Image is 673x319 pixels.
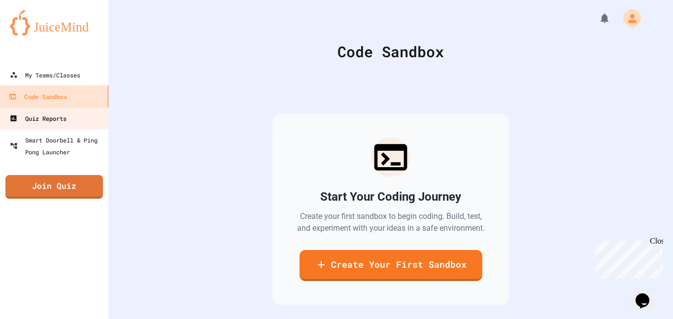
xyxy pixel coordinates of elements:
div: My Teams/Classes [10,69,80,81]
h2: Start Your Coding Journey [320,189,461,205]
div: Quiz Reports [9,112,67,124]
iframe: chat widget [591,237,663,279]
p: Create your first sandbox to begin coding. Build, test, and experiment with your ideas in a safe ... [296,211,485,234]
div: My Account [613,7,643,30]
div: Chat with us now!Close [4,4,68,63]
div: My Notifications [580,10,613,27]
iframe: chat widget [632,280,663,309]
div: Code Sandbox [8,91,67,103]
div: Code Sandbox [133,40,648,63]
a: Join Quiz [5,175,103,199]
img: logo-orange.svg [10,10,99,35]
a: Create Your First Sandbox [300,250,482,281]
div: Smart Doorbell & Ping Pong Launcher [10,134,104,158]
